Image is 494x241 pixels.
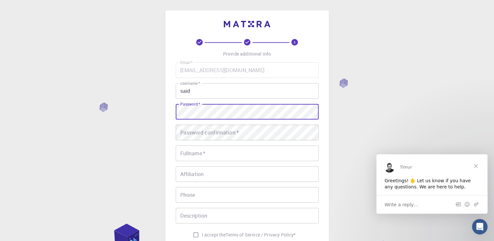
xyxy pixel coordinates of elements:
p: Terms of Service / Privacy Policy * [226,232,296,238]
p: Provide additional info [223,51,271,57]
a: Terms of Service / Privacy Policy* [226,232,296,238]
label: Password [180,101,200,107]
iframe: Intercom live chat [472,219,488,235]
text: 3 [294,40,296,44]
span: I accept the [202,232,226,238]
label: Email [180,60,193,65]
iframe: Intercom live chat message [376,154,488,214]
label: username [180,81,200,86]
